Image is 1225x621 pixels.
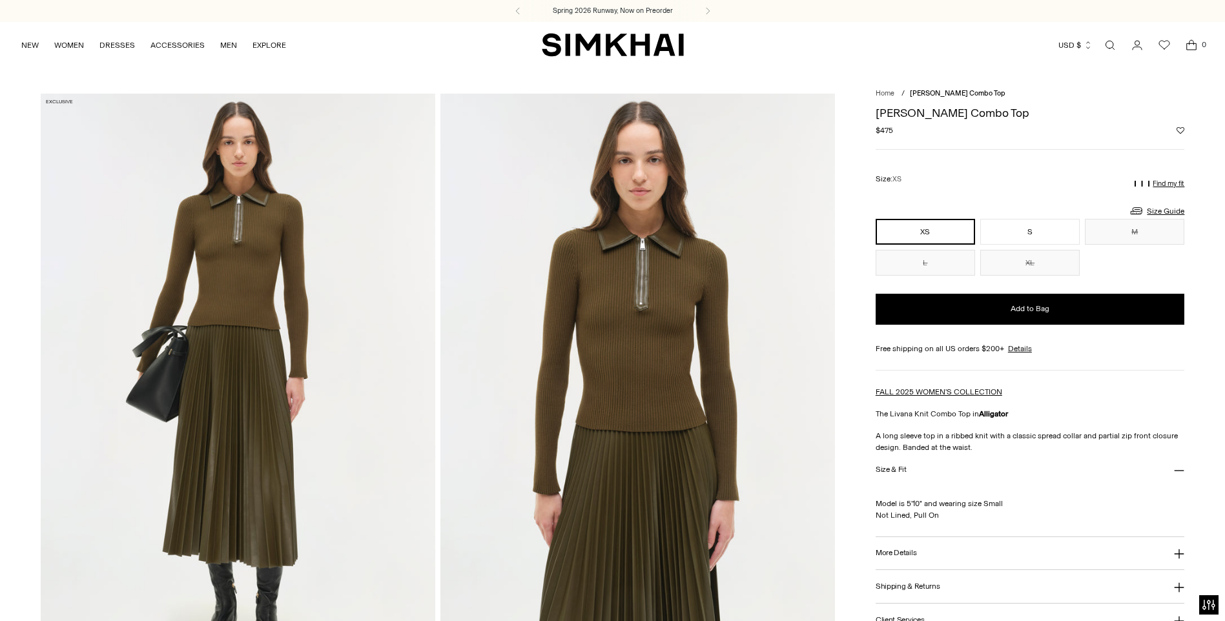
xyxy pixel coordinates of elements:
[542,32,684,57] a: SIMKHAI
[892,175,901,183] span: XS
[980,219,1080,245] button: S
[876,250,975,276] button: L
[54,31,84,59] a: WOMEN
[1097,32,1123,58] a: Open search modal
[876,88,1185,99] nav: breadcrumbs
[21,31,39,59] a: NEW
[150,31,205,59] a: ACCESSORIES
[1058,31,1093,59] button: USD $
[252,31,286,59] a: EXPLORE
[876,387,1002,396] a: FALL 2025 WOMEN'S COLLECTION
[1177,127,1184,134] button: Add to Wishlist
[876,107,1185,119] h1: [PERSON_NAME] Combo Top
[1179,32,1204,58] a: Open cart modal
[876,173,901,185] label: Size:
[910,89,1005,97] span: [PERSON_NAME] Combo Top
[876,408,1185,420] p: The Livana Knit Combo Top in
[980,250,1080,276] button: XL
[1085,219,1184,245] button: M
[876,537,1185,570] button: More Details
[876,294,1185,325] button: Add to Bag
[979,409,1008,418] strong: Alligator
[901,88,905,99] div: /
[99,31,135,59] a: DRESSES
[876,486,1185,521] p: Model is 5'10" and wearing size Small Not Lined, Pull On
[876,453,1185,486] button: Size & Fit
[876,430,1185,453] p: A long sleeve top in a ribbed knit with a classic spread collar and partial zip front closure des...
[1011,303,1049,314] span: Add to Bag
[876,89,894,97] a: Home
[876,343,1185,354] div: Free shipping on all US orders $200+
[876,582,940,591] h3: Shipping & Returns
[1151,32,1177,58] a: Wishlist
[876,549,916,557] h3: More Details
[1124,32,1150,58] a: Go to the account page
[1129,203,1184,219] a: Size Guide
[1008,343,1032,354] a: Details
[876,125,893,136] span: $475
[876,219,975,245] button: XS
[876,570,1185,603] button: Shipping & Returns
[1198,39,1210,50] span: 0
[220,31,237,59] a: MEN
[553,6,673,16] a: Spring 2026 Runway, Now on Preorder
[876,465,907,474] h3: Size & Fit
